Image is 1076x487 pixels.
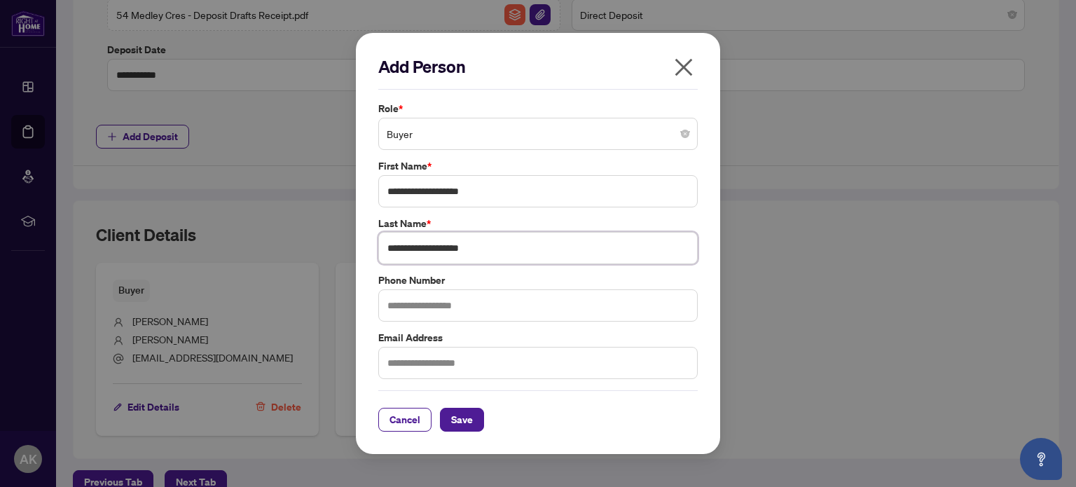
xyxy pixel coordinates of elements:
button: Cancel [378,408,432,432]
label: Email Address [378,330,698,345]
label: Last Name [378,216,698,231]
button: Open asap [1020,438,1062,480]
label: Role [378,101,698,116]
button: Save [440,408,484,432]
span: Cancel [389,409,420,431]
span: Save [451,409,473,431]
label: Phone Number [378,273,698,288]
span: Buyer [387,121,689,147]
span: close-circle [681,130,689,138]
h2: Add Person [378,55,698,78]
span: close [672,56,695,78]
label: First Name [378,158,698,174]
